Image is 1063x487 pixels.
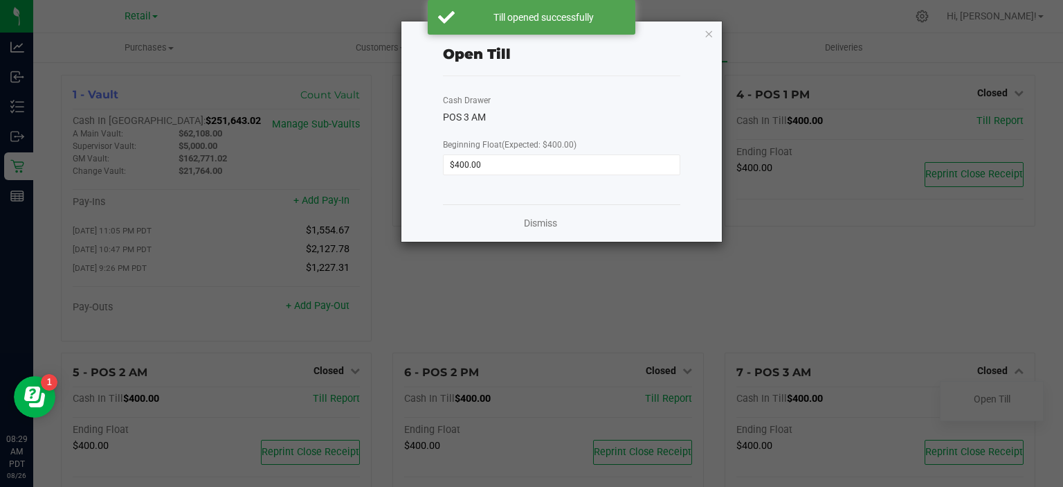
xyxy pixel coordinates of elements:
label: Cash Drawer [443,94,491,107]
div: POS 3 AM [443,110,680,125]
a: Dismiss [524,216,557,231]
div: Open Till [443,44,511,64]
iframe: Resource center unread badge [41,374,57,391]
span: (Expected: $400.00) [502,140,576,150]
iframe: Resource center [14,376,55,418]
div: Till opened successfully [462,10,625,24]
span: Beginning Float [443,140,576,150]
